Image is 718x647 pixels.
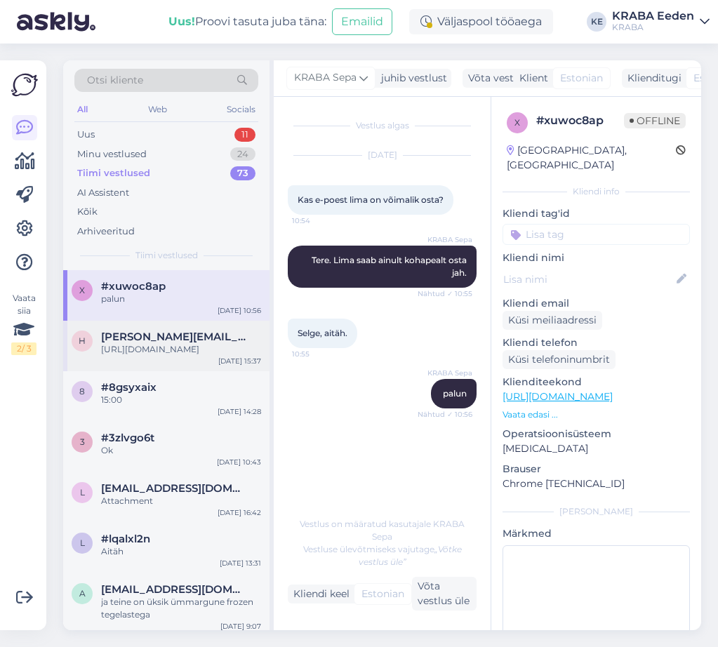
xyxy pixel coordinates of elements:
[514,117,520,128] span: x
[503,350,616,369] div: Küsi telefoninumbrit
[503,224,690,245] input: Lisa tag
[220,621,261,632] div: [DATE] 9:07
[220,558,261,568] div: [DATE] 13:31
[80,436,85,447] span: 3
[463,69,551,88] div: Võta vestlus üle
[503,206,690,221] p: Kliendi tag'id
[230,147,255,161] div: 24
[11,292,36,355] div: Vaata siia
[560,71,603,86] span: Estonian
[168,13,326,30] div: Proovi tasuta juba täna:
[288,119,477,132] div: Vestlus algas
[418,409,472,420] span: Nähtud ✓ 10:56
[145,100,170,119] div: Web
[80,538,85,548] span: l
[418,288,472,299] span: Nähtud ✓ 10:55
[11,72,38,98] img: Askly Logo
[503,408,690,421] p: Vaata edasi ...
[101,381,157,394] span: #8gsyxaix
[77,166,150,180] div: Tiimi vestlused
[101,482,247,495] span: liinake125@gmail.com
[514,71,548,86] div: Klient
[101,432,154,444] span: #3zlvgo6t
[79,335,86,346] span: h
[536,112,624,129] div: # xuwoc8ap
[503,375,690,389] p: Klienditeekond
[612,11,694,22] div: KRABA Eeden
[298,328,347,338] span: Selge, aitäh.
[80,487,85,498] span: l
[224,100,258,119] div: Socials
[101,280,166,293] span: #xuwoc8ap
[218,406,261,417] div: [DATE] 14:28
[79,285,85,295] span: x
[101,343,261,356] div: [URL][DOMAIN_NAME]
[101,495,261,507] div: Attachment
[503,526,690,541] p: Märkmed
[74,100,91,119] div: All
[218,305,261,316] div: [DATE] 10:56
[303,544,462,567] span: Vestluse ülevõtmiseks vajutage
[409,9,553,34] div: Väljaspool tööaega
[294,70,357,86] span: KRABA Sepa
[135,249,198,262] span: Tiimi vestlused
[503,462,690,476] p: Brauser
[624,113,686,128] span: Offline
[503,272,674,287] input: Lisa nimi
[87,73,143,88] span: Otsi kliente
[503,185,690,198] div: Kliendi info
[168,15,195,28] b: Uus!
[503,441,690,456] p: [MEDICAL_DATA]
[503,505,690,518] div: [PERSON_NAME]
[230,166,255,180] div: 73
[375,71,447,86] div: juhib vestlust
[612,22,694,33] div: KRABA
[503,427,690,441] p: Operatsioonisüsteem
[361,587,404,601] span: Estonian
[101,331,247,343] span: helena.dreimann@gmail.com
[503,296,690,311] p: Kliendi email
[503,476,690,491] p: Chrome [TECHNICAL_ID]
[622,71,682,86] div: Klienditugi
[503,390,613,403] a: [URL][DOMAIN_NAME]
[217,457,261,467] div: [DATE] 10:43
[420,234,472,245] span: KRABA Sepa
[443,388,467,399] span: palun
[101,533,150,545] span: #lqalxl2n
[312,255,469,278] span: Tere. Lima saab ainult kohapealt osta jah.
[412,577,477,611] div: Võta vestlus üle
[503,335,690,350] p: Kliendi telefon
[79,386,85,396] span: 8
[77,186,129,200] div: AI Assistent
[288,587,350,601] div: Kliendi keel
[77,128,95,142] div: Uus
[587,12,606,32] div: KE
[298,194,444,205] span: Kas e-poest lima on võimalik osta?
[77,225,135,239] div: Arhiveeritud
[101,545,261,558] div: Aitäh
[101,583,247,596] span: annapkudrin@gmail.com
[218,507,261,518] div: [DATE] 16:42
[101,293,261,305] div: palun
[101,394,261,406] div: 15:00
[79,588,86,599] span: a
[218,356,261,366] div: [DATE] 15:37
[332,8,392,35] button: Emailid
[292,349,345,359] span: 10:55
[288,149,477,161] div: [DATE]
[503,251,690,265] p: Kliendi nimi
[101,444,261,457] div: Ok
[507,143,676,173] div: [GEOGRAPHIC_DATA], [GEOGRAPHIC_DATA]
[292,215,345,226] span: 10:54
[300,519,465,542] span: Vestlus on määratud kasutajale KRABA Sepa
[503,311,602,330] div: Küsi meiliaadressi
[101,596,261,621] div: ja teine on üksik ümmargune frozen tegelastega
[77,147,147,161] div: Minu vestlused
[11,342,36,355] div: 2 / 3
[612,11,710,33] a: KRABA EedenKRABA
[77,205,98,219] div: Kõik
[420,368,472,378] span: KRABA Sepa
[234,128,255,142] div: 11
